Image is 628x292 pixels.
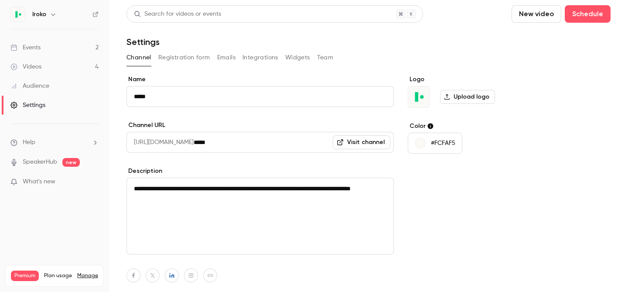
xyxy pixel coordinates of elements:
iframe: Noticeable Trigger [88,178,99,186]
span: Help [23,138,35,147]
div: Settings [10,101,45,110]
h1: Settings [126,37,160,47]
div: Videos [10,62,41,71]
span: [URL][DOMAIN_NAME] [126,132,194,153]
p: #FCFAF5 [431,139,455,148]
button: Integrations [242,51,278,65]
label: Channel URL [126,121,394,130]
a: Visit channel [333,135,390,149]
img: Iroko [408,86,429,107]
button: Widgets [285,51,310,65]
span: Premium [11,271,39,281]
button: Registration form [158,51,210,65]
button: New video [512,5,561,23]
span: new [62,158,80,167]
label: Upload logo [440,90,495,104]
label: Logo [408,75,542,84]
button: Emails [217,51,235,65]
button: Schedule [565,5,611,23]
span: Plan usage [44,272,72,279]
label: Name [126,75,394,84]
h6: Iroko [32,10,46,19]
label: Color [408,122,542,131]
button: #FCFAF5 [408,133,462,154]
a: SpeakerHub [23,158,57,167]
div: Audience [10,82,49,90]
img: Iroko [11,7,25,21]
button: Team [317,51,334,65]
div: Events [10,43,41,52]
span: What's new [23,177,55,186]
button: Channel [126,51,151,65]
a: Manage [77,272,98,279]
div: Search for videos or events [134,10,221,19]
li: help-dropdown-opener [10,138,99,147]
label: Description [126,167,394,175]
